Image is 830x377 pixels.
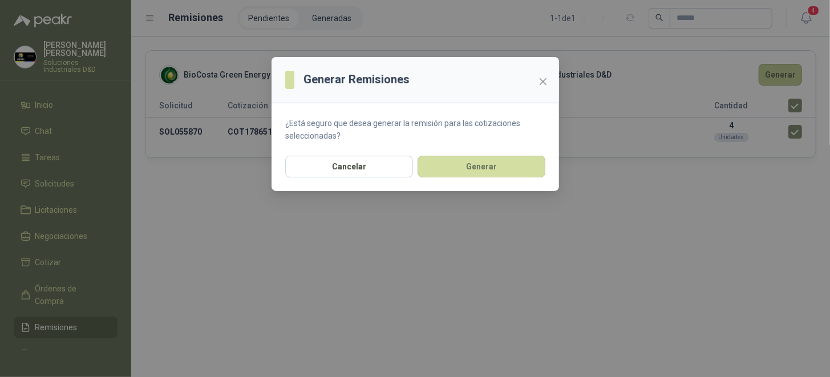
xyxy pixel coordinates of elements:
p: ¿Está seguro que desea generar la remisión para las cotizaciones seleccionadas? [285,117,545,142]
span: close [539,77,548,86]
button: Generar [418,156,545,177]
button: Close [534,72,552,91]
button: Cancelar [285,156,413,177]
h3: Generar Remisiones [303,71,410,88]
